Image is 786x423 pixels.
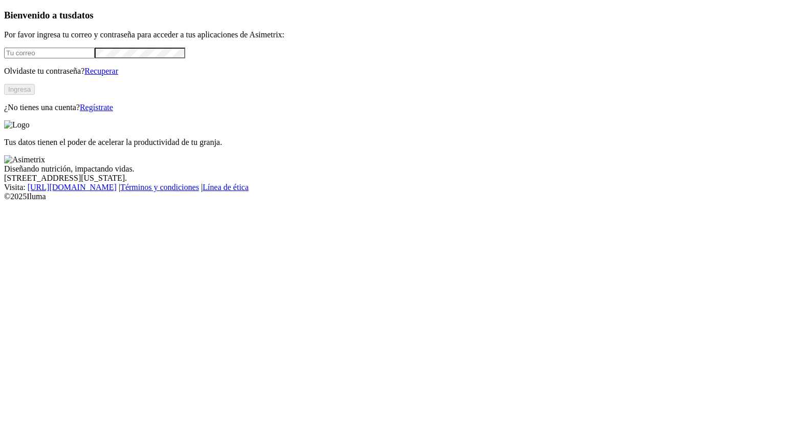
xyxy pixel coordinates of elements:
[4,120,30,130] img: Logo
[4,164,782,174] div: Diseñando nutrición, impactando vidas.
[28,183,117,192] a: [URL][DOMAIN_NAME]
[4,10,782,21] h3: Bienvenido a tus
[4,30,782,39] p: Por favor ingresa tu correo y contraseña para acceder a tus aplicaciones de Asimetrix:
[4,48,95,58] input: Tu correo
[80,103,113,112] a: Regístrate
[4,84,35,95] button: Ingresa
[72,10,94,20] span: datos
[120,183,199,192] a: Términos y condiciones
[203,183,249,192] a: Línea de ética
[4,183,782,192] div: Visita : | |
[4,103,782,112] p: ¿No tienes una cuenta?
[4,67,782,76] p: Olvidaste tu contraseña?
[84,67,118,75] a: Recuperar
[4,192,782,201] div: © 2025 Iluma
[4,155,45,164] img: Asimetrix
[4,174,782,183] div: [STREET_ADDRESS][US_STATE].
[4,138,782,147] p: Tus datos tienen el poder de acelerar la productividad de tu granja.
